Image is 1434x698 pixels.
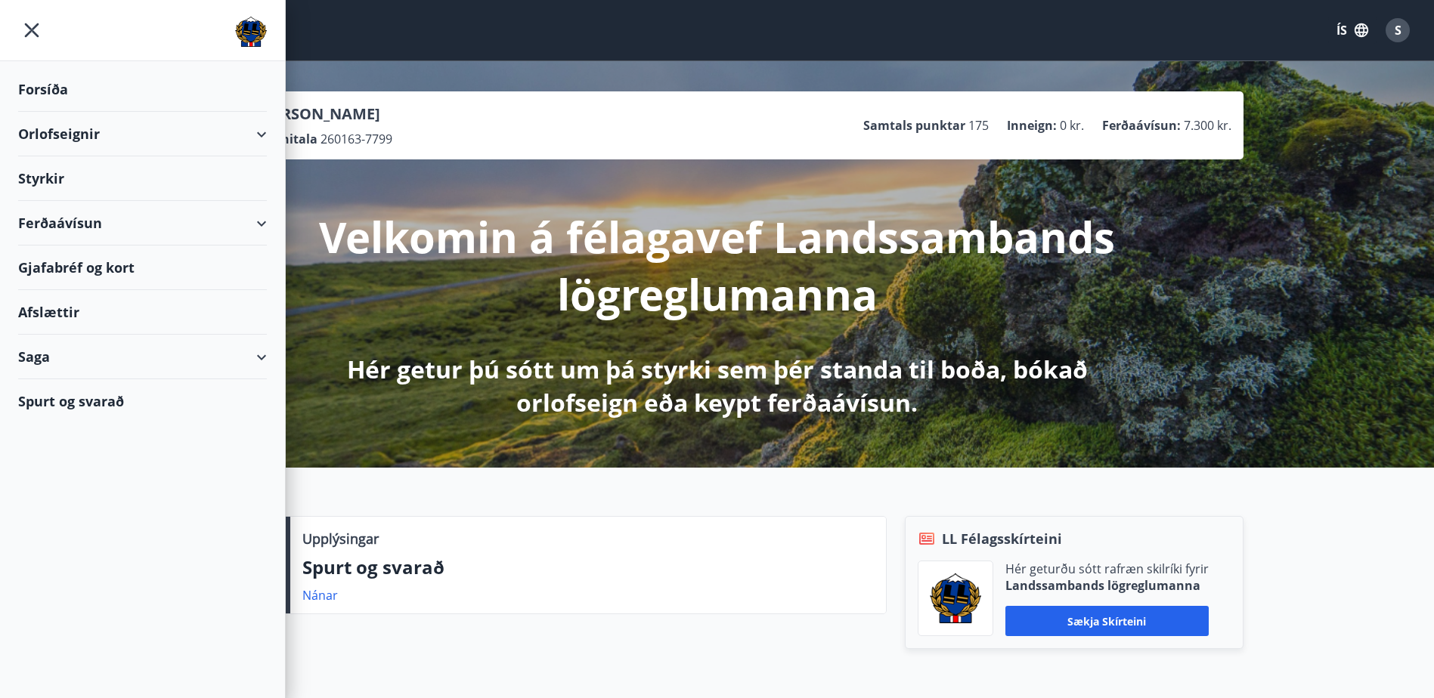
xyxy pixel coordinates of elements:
p: Kennitala [258,131,317,147]
p: Ferðaávísun : [1102,117,1181,134]
p: Upplýsingar [302,529,379,548]
span: 0 kr. [1060,117,1084,134]
p: Hér getur þú sótt um þá styrki sem þér standa til boða, bókað orlofseign eða keypt ferðaávísun. [318,353,1117,419]
div: Orlofseignir [18,112,267,156]
span: S [1395,22,1401,39]
span: LL Félagsskírteini [942,529,1062,548]
img: union_logo [235,17,267,47]
span: 7.300 kr. [1184,117,1231,134]
button: ÍS [1328,17,1377,44]
div: Styrkir [18,156,267,201]
div: Saga [18,335,267,379]
div: Spurt og svarað [18,379,267,423]
div: Forsíða [18,67,267,112]
p: Velkomin á félagavef Landssambands lögreglumanna [318,208,1117,323]
img: 1cqKbADZNYZ4wXUG0EC2JmCwhQh0Y6EN22Kw4FTY.png [930,573,981,623]
p: [PERSON_NAME] [258,103,392,125]
p: Landssambands lögreglumanna [1005,577,1209,594]
div: Gjafabréf og kort [18,246,267,290]
p: Spurt og svarað [302,554,874,580]
span: 175 [968,117,989,134]
div: Ferðaávísun [18,201,267,246]
button: menu [18,17,45,44]
p: Inneign : [1007,117,1057,134]
p: Hér geturðu sótt rafræn skilríki fyrir [1005,561,1209,577]
span: 260163-7799 [321,131,392,147]
a: Nánar [302,587,338,604]
button: Sækja skírteini [1005,606,1209,636]
button: S [1380,12,1416,48]
div: Afslættir [18,290,267,335]
p: Samtals punktar [863,117,965,134]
